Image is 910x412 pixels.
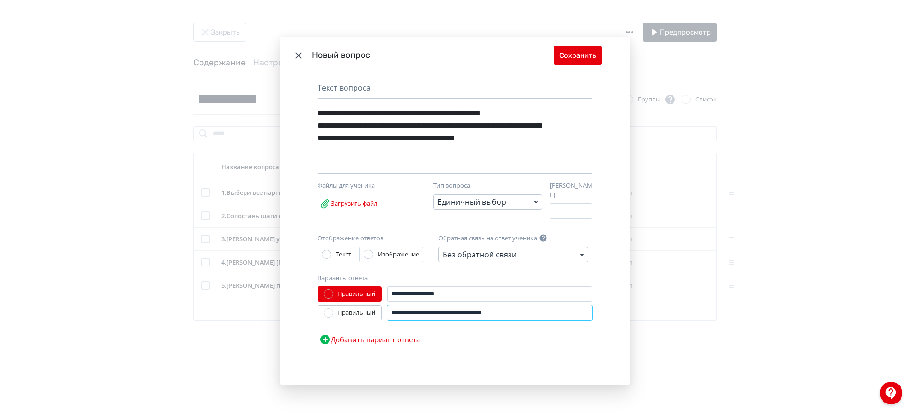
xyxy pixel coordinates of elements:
div: Modal [280,37,630,385]
button: Добавить вариант ответа [318,330,422,349]
label: Отображение ответов [318,234,383,243]
div: Единичный выбор [437,196,506,208]
label: [PERSON_NAME] [550,181,592,200]
label: Тип вопроса [433,181,470,191]
div: Новый вопрос [312,49,554,62]
div: Текст [336,250,351,259]
div: Текст вопроса [318,82,592,99]
label: Варианты ответа [318,274,368,283]
div: Изображение [378,250,419,259]
div: Правильный [337,289,375,299]
div: Файлы для ученика [318,181,417,191]
label: Обратная связь на ответ ученика [438,234,537,243]
button: Сохранить [554,46,602,65]
div: Без обратной связи [443,249,517,260]
div: Правильный [337,308,375,318]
